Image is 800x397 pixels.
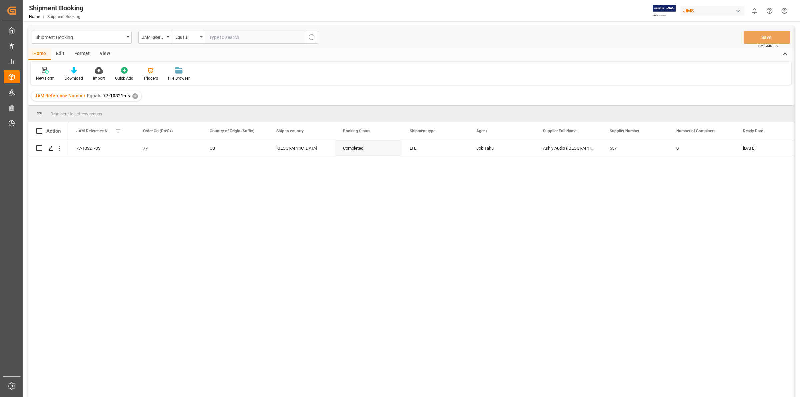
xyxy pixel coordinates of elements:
[51,48,69,60] div: Edit
[210,129,254,133] span: Country of Origin (Suffix)
[76,129,112,133] span: JAM Reference Number
[276,129,304,133] span: Ship to country
[543,129,576,133] span: Supplier Full Name
[93,75,105,81] div: Import
[410,141,460,156] div: LTL
[305,31,319,44] button: search button
[410,129,435,133] span: Shipment type
[743,129,763,133] span: Ready Date
[762,3,777,18] button: Help Center
[69,48,95,60] div: Format
[653,5,676,17] img: Exertis%20JAM%20-%20Email%20Logo.jpg_1722504956.jpg
[343,129,370,133] span: Booking Status
[87,93,101,98] span: Equals
[143,129,173,133] span: Order Co (Prefix)
[610,129,639,133] span: Supplier Number
[343,141,394,156] div: Completed
[476,141,527,156] div: Job Taku
[143,141,194,156] div: 77
[46,128,61,134] div: Action
[744,31,790,44] button: Save
[65,75,83,81] div: Download
[132,93,138,99] div: ✕
[32,31,132,44] button: open menu
[476,129,487,133] span: Agent
[115,75,133,81] div: Quick Add
[747,3,762,18] button: show 0 new notifications
[29,3,83,13] div: Shipment Booking
[535,140,602,156] div: Ashly Audio ([GEOGRAPHIC_DATA], [GEOGRAPHIC_DATA])
[36,75,55,81] div: New Form
[103,93,130,98] span: 77-10321-us
[29,14,40,19] a: Home
[35,33,124,41] div: Shipment Booking
[680,4,747,17] button: JIMS
[138,31,172,44] button: open menu
[95,48,115,60] div: View
[68,140,135,156] div: 77-10321-US
[28,48,51,60] div: Home
[28,140,68,156] div: Press SPACE to select this row.
[205,31,305,44] input: Type to search
[668,140,735,156] div: 0
[50,111,102,116] span: Drag here to set row groups
[175,33,198,40] div: Equals
[210,141,260,156] div: US
[276,141,327,156] div: [GEOGRAPHIC_DATA]
[142,33,165,40] div: JAM Reference Number
[602,140,668,156] div: 557
[172,31,205,44] button: open menu
[35,93,85,98] span: JAM Reference Number
[168,75,190,81] div: File Browser
[676,129,715,133] span: Number of Containers
[143,75,158,81] div: Triggers
[758,43,778,48] span: Ctrl/CMD + S
[680,6,744,16] div: JIMS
